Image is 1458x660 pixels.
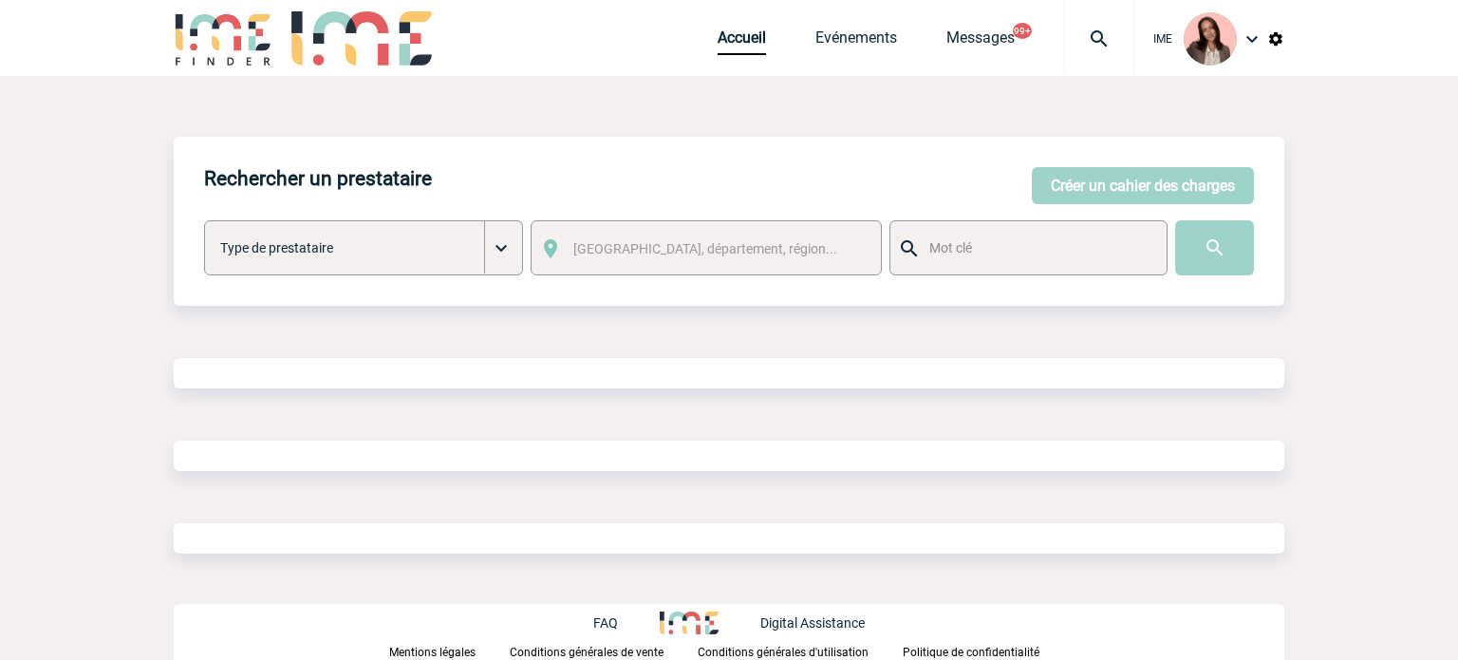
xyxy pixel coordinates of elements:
[204,167,432,190] h4: Rechercher un prestataire
[903,642,1070,660] a: Politique de confidentialité
[389,646,476,659] p: Mentions légales
[573,241,837,256] span: [GEOGRAPHIC_DATA], département, région...
[510,642,698,660] a: Conditions générales de vente
[660,612,719,634] img: http://www.idealmeetingsevents.fr/
[1153,32,1172,46] span: IME
[815,28,897,55] a: Evénements
[593,613,660,631] a: FAQ
[718,28,766,55] a: Accueil
[174,11,272,66] img: IME-Finder
[1175,220,1254,275] input: Submit
[698,646,869,659] p: Conditions générales d'utilisation
[389,642,510,660] a: Mentions légales
[698,642,903,660] a: Conditions générales d'utilisation
[760,615,865,631] p: Digital Assistance
[593,615,618,631] p: FAQ
[1013,23,1032,39] button: 99+
[903,646,1039,659] p: Politique de confidentialité
[1184,12,1237,66] img: 94396-3.png
[925,236,1150,260] input: Mot clé
[946,28,1015,55] a: Messages
[510,646,664,659] p: Conditions générales de vente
